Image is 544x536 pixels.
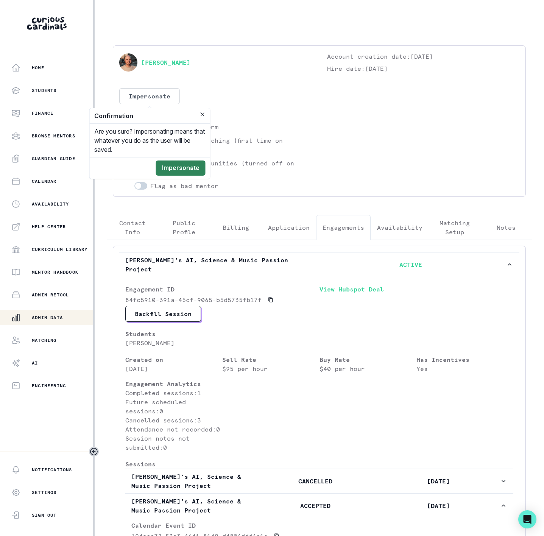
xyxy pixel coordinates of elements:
[125,469,513,493] button: [PERSON_NAME]'s AI, Science & Music Passion ProjectCANCELLED[DATE]
[125,397,222,416] p: Future scheduled sessions: 0
[125,434,222,452] p: Session notes not submitted: 0
[131,521,507,530] p: Calendar Event ID
[32,87,57,93] p: Students
[125,329,320,338] p: Students
[131,472,254,490] p: [PERSON_NAME]'s AI, Science & Music Passion Project
[222,355,319,364] p: Sell Rate
[32,201,69,207] p: Availability
[150,136,312,154] p: Eligible for matching (first time on [DATE])
[125,285,320,294] p: Engagement ID
[125,306,201,322] button: Backfill Session
[32,110,53,116] p: Finance
[125,388,222,397] p: Completed sessions: 1
[125,379,222,388] p: Engagement Analytics
[377,223,422,232] p: Availability
[89,447,99,457] button: Toggle sidebar
[377,501,500,510] p: [DATE]
[125,338,320,347] p: [PERSON_NAME]
[320,364,416,373] p: $40 per hour
[327,64,520,73] p: Hire date: [DATE]
[125,256,316,274] p: [PERSON_NAME]'s AI, Science & Music Passion Project
[150,181,218,190] p: Flag as bad mentor
[125,295,262,304] p: 84fc5910-391a-45cf-9065-b5d5735fb17f
[32,489,57,495] p: Settings
[323,223,364,232] p: Engagements
[32,467,72,473] p: Notifications
[32,269,78,275] p: Mentor Handbook
[141,58,190,67] a: [PERSON_NAME]
[320,355,416,364] p: Buy Rate
[223,223,249,232] p: Billing
[32,178,57,184] p: Calendar
[377,477,500,486] p: [DATE]
[265,294,277,306] button: Copied to clipboard
[416,364,513,373] p: Yes
[27,17,67,30] img: Curious Cardinals Logo
[32,315,63,321] p: Admin Data
[32,133,75,139] p: Browse Mentors
[125,364,222,373] p: [DATE]
[327,52,520,61] p: Account creation date: [DATE]
[416,355,513,364] p: Has Incentives
[32,224,66,230] p: Help Center
[131,497,254,515] p: [PERSON_NAME]'s AI, Science & Music Passion Project
[320,285,514,306] a: View Hubspot Deal
[125,425,222,434] p: Attendance not recorded: 0
[254,501,377,510] p: ACCEPTED
[32,360,38,366] p: AI
[497,223,516,232] p: Notes
[165,218,203,237] p: Public Profile
[125,355,222,364] p: Created on
[222,364,319,373] p: $95 per hour
[518,510,536,528] div: Open Intercom Messenger
[156,160,206,176] button: Impersonate
[90,108,210,124] header: Confirmation
[316,260,506,269] p: ACTIVE
[32,383,66,389] p: Engineering
[119,88,180,104] button: Impersonate
[32,512,57,518] p: Sign Out
[435,218,474,237] p: Matching Setup
[119,252,519,277] button: [PERSON_NAME]'s AI, Science & Music Passion ProjectACTIVE
[198,110,207,119] button: Close
[90,124,210,157] div: Are you sure? Impersonating means that whatever you do as the user will be saved.
[32,246,88,252] p: Curriculum Library
[125,416,222,425] p: Cancelled sessions: 3
[113,218,152,237] p: Contact Info
[32,292,69,298] p: Admin Retool
[125,460,513,469] p: Sessions
[32,65,44,71] p: Home
[125,494,513,518] button: [PERSON_NAME]'s AI, Science & Music Passion ProjectACCEPTED[DATE]
[268,223,310,232] p: Application
[32,337,57,343] p: Matching
[150,159,312,177] p: Accepting Opportunities (turned off on [DATE])
[254,477,377,486] p: CANCELLED
[32,156,75,162] p: Guardian Guide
